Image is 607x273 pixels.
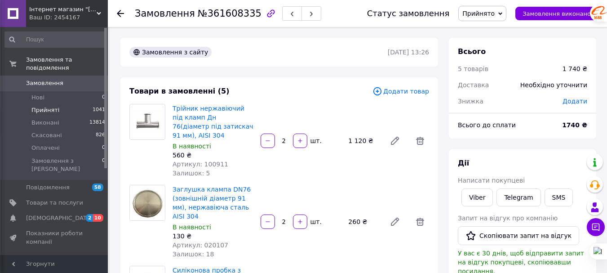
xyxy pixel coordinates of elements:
span: Замовлення [135,8,195,19]
span: Артикул: 020107 [173,242,228,249]
span: Інтернет магазин "304.com.ua" [29,5,97,13]
span: Нові [31,94,44,102]
a: Viber [461,188,493,206]
a: Редагувати [386,132,404,150]
b: 1740 ₴ [562,121,587,129]
div: шт. [308,136,323,145]
span: В наявності [173,224,211,231]
span: Оплачені [31,144,60,152]
div: Повернутися назад [117,9,124,18]
button: Чат з покупцем [587,218,605,236]
img: Трійник нержавіючий під кламп Дн 76(діаметр під затискач 91 мм), AISI 304 [130,109,165,134]
input: Пошук [4,31,106,48]
span: Видалити [411,213,429,231]
button: Замовлення виконано [515,7,598,20]
span: №361608335 [198,8,261,19]
span: Додати товар [372,86,429,96]
div: Статус замовлення [367,9,450,18]
span: Знижка [458,98,483,105]
span: Панель управління [26,253,83,269]
span: Виконані [31,119,59,127]
div: 1 120 ₴ [345,134,382,147]
span: Всього до сплати [458,121,516,129]
span: 826 [96,131,105,139]
span: Додати [563,98,587,105]
span: 13814 [89,119,105,127]
span: Повідомлення [26,183,70,192]
span: Видалити [411,132,429,150]
a: Telegram [496,188,541,206]
time: [DATE] 13:26 [388,49,429,56]
span: Написати покупцеві [458,177,525,184]
a: Редагувати [386,213,404,231]
div: 260 ₴ [345,215,382,228]
span: 10 [93,214,103,222]
span: Артикул: 100911 [173,161,228,168]
div: Необхідно уточнити [515,75,593,95]
div: 560 ₴ [173,151,253,160]
a: Трійник нержавіючий під кламп Дн 76(діаметр під затискач 91 мм), AISI 304 [173,105,253,139]
span: Товари та послуги [26,199,83,207]
span: Замовлення [26,79,63,87]
span: Замовлення виконано [523,10,591,17]
div: Замовлення з сайту [129,47,212,58]
span: [DEMOGRAPHIC_DATA] [26,214,93,222]
span: Товари в замовленні (5) [129,87,230,95]
span: Замовлення з [PERSON_NAME] [31,157,102,173]
span: 2 [86,214,93,222]
span: Показники роботи компанії [26,229,83,246]
span: Всього [458,47,486,56]
span: Замовлення та повідомлення [26,56,108,72]
span: Прийняті [31,106,59,114]
div: Ваш ID: 2454167 [29,13,108,22]
button: SMS [545,188,573,206]
span: 5 товарів [458,65,488,72]
span: Скасовані [31,131,62,139]
span: Доставка [458,81,489,89]
div: шт. [308,217,323,226]
div: 130 ₴ [173,232,253,241]
button: Скопіювати запит на відгук [458,226,579,245]
span: Дії [458,159,469,167]
span: 0 [102,157,105,173]
a: Заглушка клампа DN76 (зовнішній діаметр 91 мм), нержавіюча сталь AISI 304 [173,186,251,220]
span: 0 [102,144,105,152]
span: Залишок: 18 [173,251,214,258]
img: Заглушка клампа DN76 (зовнішній діаметр 91 мм), нержавіюча сталь AISI 304 [130,185,165,220]
span: Прийнято [462,10,495,17]
span: Запит на відгук про компанію [458,215,558,222]
span: Залишок: 5 [173,170,210,177]
div: 1 740 ₴ [563,64,587,73]
span: В наявності [173,143,211,150]
span: 58 [92,183,103,191]
span: 1041 [93,106,105,114]
span: 0 [102,94,105,102]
